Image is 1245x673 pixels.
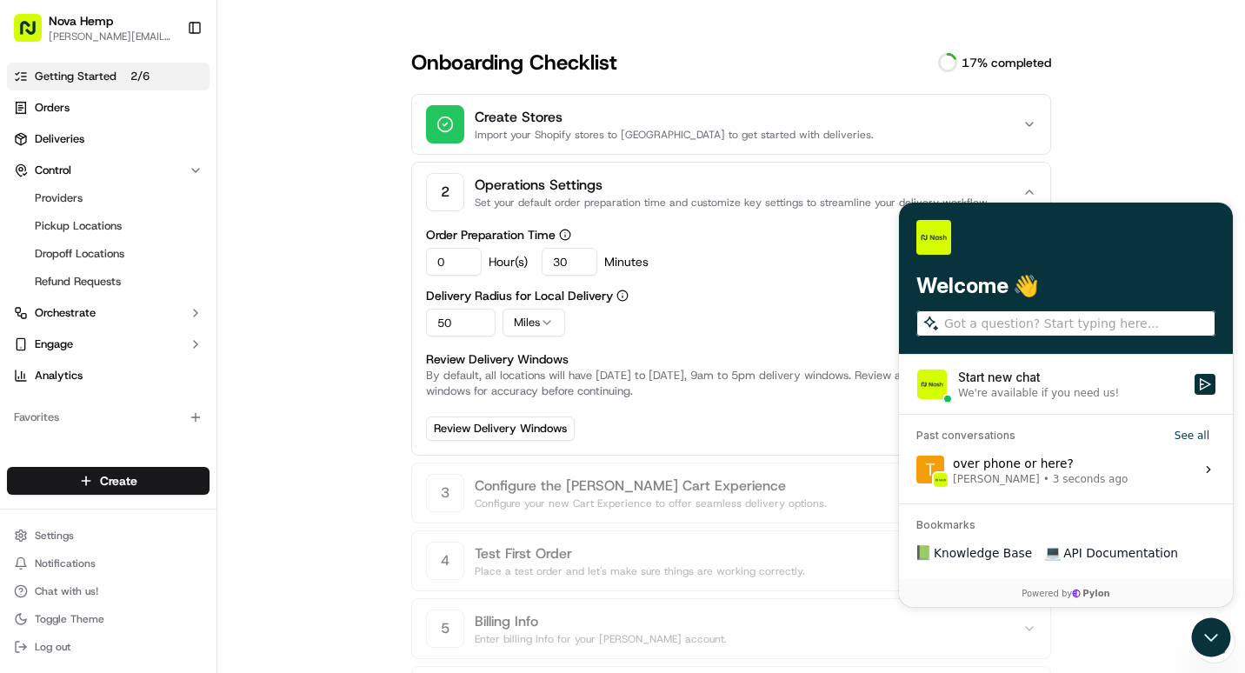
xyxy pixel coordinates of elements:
[426,350,1036,368] p: Review Delivery Windows
[7,635,210,659] button: Log out
[475,496,1012,510] p: Configure your new Cart Experience to offer seamless delivery options.
[35,640,70,654] span: Log out
[426,542,464,580] div: 4
[49,30,173,43] button: [PERSON_NAME][EMAIL_ADDRESS][DOMAIN_NAME]
[962,54,1051,71] p: 17 % completed
[489,256,528,268] label: Hour(s)
[7,362,210,390] a: Analytics
[475,632,1012,646] p: Enter billing info for your [PERSON_NAME] account.
[7,445,210,473] div: Available Products
[7,157,210,184] button: Control
[7,94,210,122] a: Orders
[475,564,1012,578] p: Place a test order and let's make sure things are working correctly.
[35,190,83,206] span: Providers
[426,463,1036,523] button: 3Configure the [PERSON_NAME] Cart ExperienceConfigure your new Cart Experience to offer seamless ...
[35,584,98,598] span: Chat with us!
[426,290,1036,302] label: Delivery Radius for Local Delivery
[7,523,210,548] button: Settings
[35,612,104,626] span: Toggle Theme
[7,125,210,153] a: Deliveries
[426,599,1036,658] button: 5Billing InfoEnter billing info for your [PERSON_NAME] account.
[35,274,121,290] span: Refund Requests
[616,290,629,302] button: Delivery Radius for Local Delivery
[7,607,210,631] button: Toggle Theme
[35,336,73,352] span: Engage
[426,474,464,512] div: 3
[35,529,74,543] span: Settings
[7,403,210,431] div: Favorites
[475,128,1012,142] p: Import your Shopify stores to [GEOGRAPHIC_DATA] to get started with deliveries.
[426,95,1036,154] button: Create StoresImport your Shopify stores to [GEOGRAPHIC_DATA] to get started with deliveries.
[475,543,1012,564] h2: Test First Order
[35,163,71,178] span: Control
[35,69,117,84] span: Getting Started
[604,256,649,268] label: Minutes
[426,368,1036,399] p: By default, all locations will have [DATE] to [DATE], 9am to 5pm delivery windows. Review and edi...
[426,163,1036,222] button: 2Operations SettingsSet your default order preparation time and customize key settings to streaml...
[35,218,122,234] span: Pickup Locations
[426,610,464,648] div: 5
[123,67,156,86] p: 2 / 6
[35,100,70,116] span: Orders
[7,551,210,576] button: Notifications
[7,330,210,358] button: Engage
[28,214,189,238] a: Pickup Locations
[1189,616,1236,663] iframe: Open customer support
[426,531,1036,590] button: 4Test First OrderPlace a test order and let's make sure things are working correctly.
[49,12,113,30] button: Nova Hemp
[35,131,84,147] span: Deliveries
[7,579,210,603] button: Chat with us!
[426,173,464,211] div: 2
[7,7,180,49] button: Nova Hemp[PERSON_NAME][EMAIL_ADDRESS][DOMAIN_NAME]
[100,472,137,490] span: Create
[7,299,210,327] button: Orchestrate
[426,229,1036,241] label: Order Preparation Time
[899,203,1233,607] iframe: Customer support window
[35,305,96,321] span: Orchestrate
[475,107,1012,128] h2: Create Stores
[35,246,124,262] span: Dropoff Locations
[7,467,210,495] button: Create
[28,242,189,266] a: Dropoff Locations
[28,270,189,294] a: Refund Requests
[475,175,1012,196] h2: Operations Settings
[426,416,575,441] a: Review Delivery Windows
[559,229,571,241] button: Order Preparation Time
[28,186,189,210] a: Providers
[426,229,1036,455] div: 2Operations SettingsSet your default order preparation time and customize key settings to streaml...
[35,368,83,383] span: Analytics
[475,476,1012,496] h2: Configure the [PERSON_NAME] Cart Experience
[475,611,1012,632] h2: Billing Info
[475,196,1012,210] p: Set your default order preparation time and customize key settings to streamline your delivery wo...
[35,556,96,570] span: Notifications
[7,63,210,90] a: Getting Started2/6
[411,49,934,77] h1: Onboarding Checklist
